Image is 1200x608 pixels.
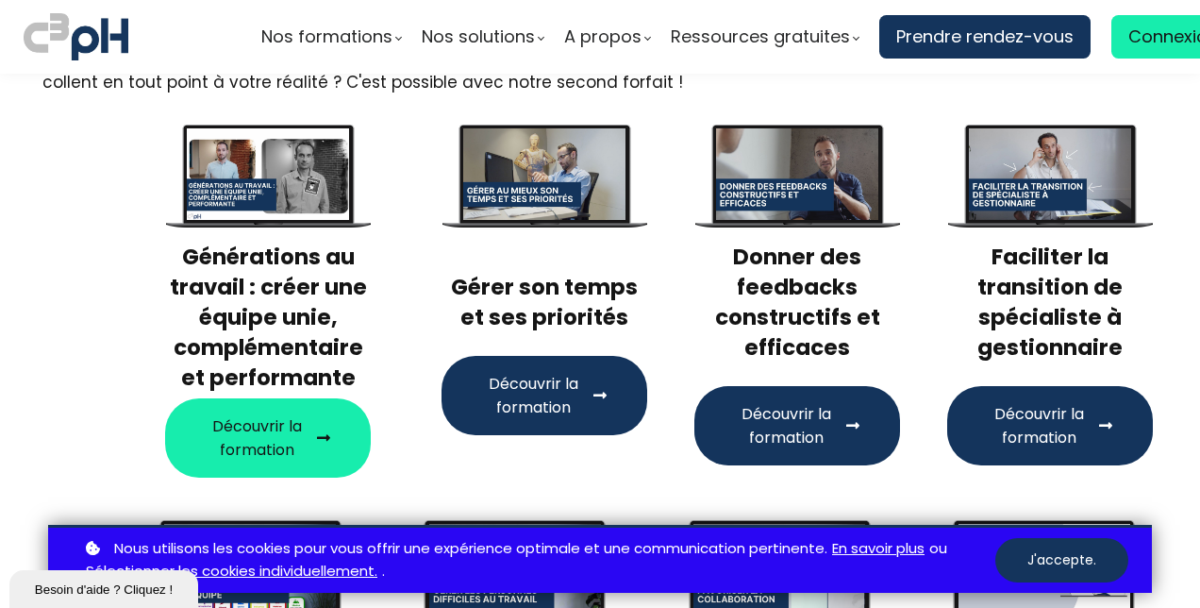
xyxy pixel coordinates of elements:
[671,23,850,51] span: Ressources gratuites
[879,15,1091,59] a: Prendre rendez-vous
[165,242,371,394] h3: Générations au travail : créer une équipe unie, complémentaire et performante
[422,23,535,51] span: Nos solutions
[995,538,1128,583] button: J'accepte.
[114,537,827,561] span: Nous utilisons les cookies pour vous offrir une expérience optimale et une communication pertinente.
[165,398,371,478] button: Découvrir la formation
[24,9,128,64] img: logo C3PH
[205,414,308,462] span: Découvrir la formation
[694,242,900,363] h3: Donner des feedbacks constructifs et efficaces
[987,402,1091,449] span: Découvrir la formation
[734,402,838,449] span: Découvrir la formation
[564,23,642,51] span: A propos
[81,537,995,584] p: ou .
[9,566,202,608] iframe: chat widget
[42,42,1176,122] li: Vous souhaitez un accompagnement individuel avec un coach certifié après votre formation e-learni...
[896,23,1074,51] span: Prendre rendez-vous
[832,537,925,561] a: En savoir plus
[86,560,377,583] a: Sélectionner les cookies individuellement.
[947,386,1153,465] button: Découvrir la formation
[694,386,900,465] button: Découvrir la formation
[442,242,647,333] h3: Gérer son temps et ses priorités
[947,242,1153,363] h3: Faciliter la transition de spécialiste à gestionnaire
[442,356,647,435] button: Découvrir la formation
[261,23,392,51] span: Nos formations
[481,372,585,419] span: Découvrir la formation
